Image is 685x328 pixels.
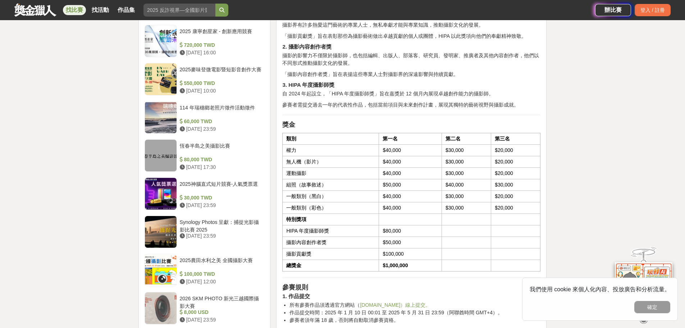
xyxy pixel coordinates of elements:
strong: $1,000,000 [383,262,408,268]
strong: 1. 作品提交 [282,293,310,299]
td: $20,000 [491,191,540,202]
div: [DATE] 17:30 [180,163,262,171]
p: 自 2024 年起設立，「HIPA 年度攝影師獎」旨在嘉獎於 12 個月內展現卓越創作能力的攝影師。 [282,90,540,98]
a: 2025 康寧創星家 - 創新應用競賽 720,000 TWD [DATE] 16:00 [145,25,265,57]
td: 一般類別（彩色） [283,202,379,214]
td: $20,000 [491,202,540,214]
p: 攝影的影響力不僅限於攝影師，也包括編輯、出版人、部落客、研究員、發明家、推廣者及其他內容創作者，他們以不同形式推動攝影文化的發展。 [282,52,540,67]
div: 登入 / 註冊 [635,4,671,16]
td: HIPA 年度攝影師獎 [283,225,379,237]
a: 114 年瑞穗鄉老照片徵件活動徵件 60,000 TWD [DATE] 23:59 [145,101,265,134]
div: 2026 SKM PHOTO 新光三越國際攝影大賽 [180,295,262,309]
div: 720,000 TWD [180,41,262,49]
div: [DATE] 23:59 [180,202,262,209]
td: $30,000 [491,179,540,191]
span: 我們使用 cookie 來個人化內容、投放廣告和分析流量。 [530,286,670,292]
a: 找比賽 [63,5,86,15]
td: 權力 [283,145,379,156]
td: $30,000 [442,156,491,168]
a: 辦比賽 [595,4,631,16]
td: $40,000 [379,156,442,168]
td: $40,000 [379,191,442,202]
td: $20,000 [491,145,540,156]
button: 確定 [634,301,670,313]
strong: 3. HIPA 年度攝影師獎 [282,82,334,88]
div: [DATE] 10:00 [180,87,262,95]
div: 2025農田水利之美 全國攝影大賽 [180,257,262,270]
td: 運動攝影 [283,168,379,179]
td: $100,000 [379,248,442,260]
div: 30,000 TWD [180,194,262,202]
td: 攝影貢獻獎 [283,248,379,260]
p: 「攝影貢獻獎」旨在表彰那些為攝影藝術做出卓越貢獻的個人或團體，HIPA 以此獎項向他們的奉獻精神致敬。 [282,32,540,40]
td: 攝影內容創作者獎 [283,237,379,248]
img: d2146d9a-e6f6-4337-9592-8cefde37ba6b.png [615,262,672,310]
input: 2025 反詐視界—全國影片競賽 [143,4,215,17]
a: 2025農田水利之美 全國攝影大賽 100,000 TWD [DATE] 12:00 [145,254,265,286]
td: $20,000 [491,156,540,168]
div: 2025神腦直式短片競賽-人氣獎票選 [180,180,262,194]
strong: 特別獎項 [286,216,306,222]
p: 「攝影內容創作者獎」旨在表揚這些專業人士對攝影界的深遠影響與持續貢獻。 [282,71,540,78]
li: 所有參賽作品須透過官方網站（ [289,301,540,309]
td: 無人機（影片） [283,156,379,168]
strong: 獎金 [282,121,295,128]
div: [DATE] 23:59 [180,316,262,324]
div: 550,000 TWD [180,80,262,87]
td: $30,000 [442,202,491,214]
div: [DATE] 23:59 [180,125,262,133]
div: 8,000 USD [180,309,262,316]
a: Synology Photos 呈獻：捕捉光影攝影比賽 2025 [DATE] 23:59 [145,216,265,248]
div: 2025麥味登微電影暨短影音創作大賽 [180,66,262,80]
td: $80,000 [379,225,442,237]
td: $30,000 [442,191,491,202]
td: $40,000 [442,179,491,191]
td: $50,000 [379,179,442,191]
a: 作品集 [115,5,138,15]
div: [DATE] 12:00 [180,278,262,286]
td: $50,000 [379,237,442,248]
div: 80,000 TWD [180,156,262,163]
div: [DATE] 23:59 [180,232,262,240]
a: 恆春半島之美攝影比賽 80,000 TWD [DATE] 17:30 [145,139,265,172]
strong: 參賽規則 [282,284,308,291]
th: 類別 [283,133,379,145]
div: 恆春半島之美攝影比賽 [180,142,262,156]
th: 第二名 [442,133,491,145]
td: $20,000 [491,168,540,179]
td: $40,000 [379,202,442,214]
a: [DOMAIN_NAME]）線上提交。 [360,302,430,308]
div: Synology Photos 呈獻：捕捉光影攝影比賽 2025 [180,219,262,232]
td: 組照（故事敘述） [283,179,379,191]
div: [DATE] 16:00 [180,49,262,57]
div: 114 年瑞穗鄉老照片徵件活動徵件 [180,104,262,118]
li: 作品提交時間：2025 年 1 月 10 日 00:01 至 2025 年 5 月 31 日 23:59（阿聯酋時間 GMT+4）。 [289,309,540,316]
a: 2025麥味登微電影暨短影音創作大賽 550,000 TWD [DATE] 10:00 [145,63,265,95]
div: 100,000 TWD [180,270,262,278]
p: 攝影界有許多熱愛這門藝術的專業人士，無私奉獻才能與專業知識，推動攝影文化的發展。 [282,21,540,29]
a: 找活動 [89,5,112,15]
p: 參賽者需提交過去一年的代表性作品，包括當前項目與未來創作計畫，展現其獨特的藝術視野與攝影成就。 [282,101,540,109]
td: $40,000 [379,168,442,179]
li: 參賽者須年滿 18 歲，否則將自動取消參賽資格。 [289,316,540,324]
strong: 總獎金 [286,262,301,268]
strong: 2. 攝影內容創作者獎 [282,44,332,50]
th: 第三名 [491,133,540,145]
th: 第一名 [379,133,442,145]
td: 一般類別（黑白） [283,191,379,202]
td: $30,000 [442,145,491,156]
div: 60,000 TWD [180,118,262,125]
td: $30,000 [442,168,491,179]
div: 2025 康寧創星家 - 創新應用競賽 [180,28,262,41]
a: 2025神腦直式短片競賽-人氣獎票選 30,000 TWD [DATE] 23:59 [145,178,265,210]
td: $40,000 [379,145,442,156]
a: 2026 SKM PHOTO 新光三越國際攝影大賽 8,000 USD [DATE] 23:59 [145,292,265,324]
